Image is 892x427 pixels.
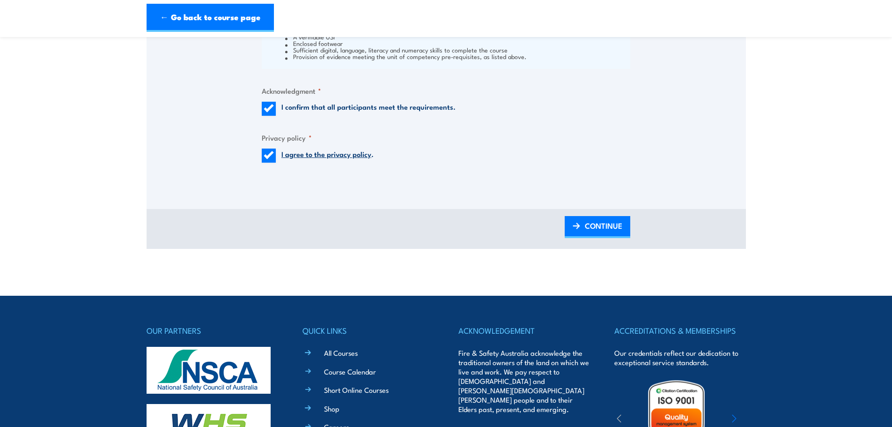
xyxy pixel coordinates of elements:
label: I confirm that all participants meet the requirements. [281,102,456,116]
label: . [281,149,374,163]
a: Course Calendar [324,367,376,376]
a: Short Online Courses [324,385,389,395]
li: Sufficient digital, language, literacy and numeracy skills to complete the course [285,46,628,53]
li: Provision of evidence meeting the unit of competency pre-requisites, as listed above. [285,53,628,60]
img: nsca-logo-footer [147,347,271,394]
span: CONTINUE [585,213,622,238]
h4: QUICK LINKS [302,324,434,337]
a: ← Go back to course page [147,4,274,32]
a: Shop [324,404,339,413]
a: CONTINUE [565,216,630,238]
legend: Privacy policy [262,132,312,143]
a: All Courses [324,348,358,358]
p: Our credentials reflect our dedication to exceptional service standards. [614,348,745,367]
p: Fire & Safety Australia acknowledge the traditional owners of the land on which we live and work.... [458,348,590,414]
h4: OUR PARTNERS [147,324,278,337]
a: I agree to the privacy policy [281,149,371,159]
legend: Acknowledgment [262,85,321,96]
h4: ACKNOWLEDGEMENT [458,324,590,337]
h4: ACCREDITATIONS & MEMBERSHIPS [614,324,745,337]
li: Enclosed footwear [285,40,628,46]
